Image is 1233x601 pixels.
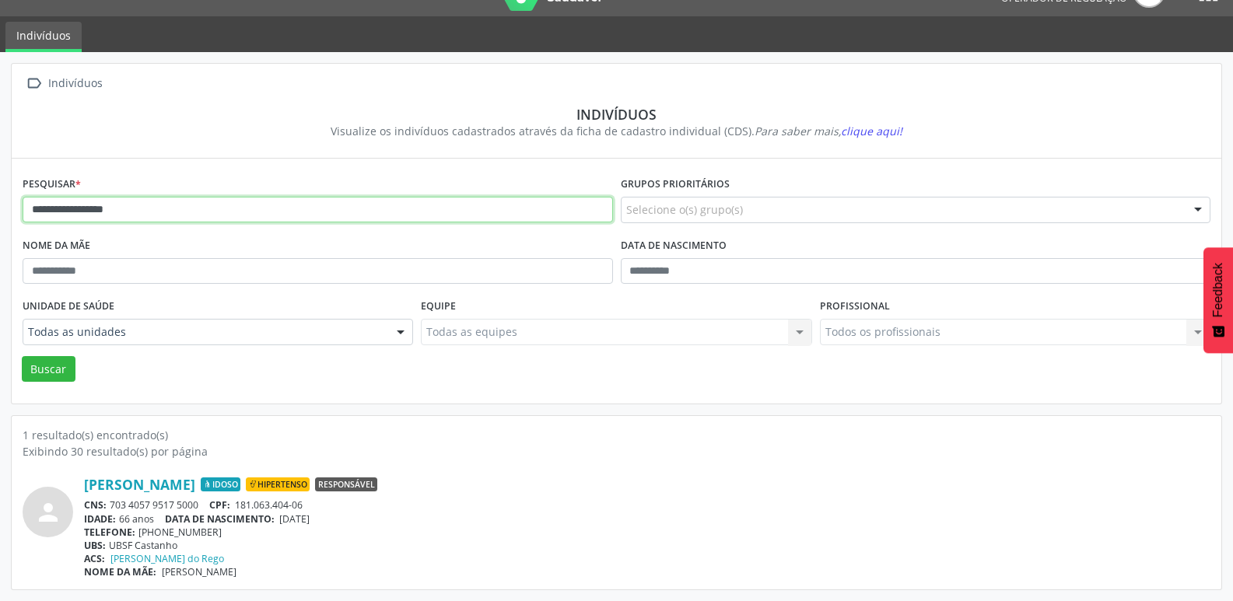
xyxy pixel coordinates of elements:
i: Para saber mais, [755,124,902,138]
a: Indivíduos [5,22,82,52]
div: [PHONE_NUMBER] [84,526,1210,539]
div: 1 resultado(s) encontrado(s) [23,427,1210,443]
span: DATA DE NASCIMENTO: [165,512,275,526]
span: ACS: [84,552,105,565]
span: NOME DA MÃE: [84,565,156,578]
span: Todas as unidades [28,324,381,340]
span: TELEFONE: [84,526,135,539]
label: Unidade de saúde [23,295,114,319]
span: clique aqui! [841,124,902,138]
span: [DATE] [279,512,310,526]
span: 181.063.404-06 [235,498,303,512]
button: Feedback - Mostrar pesquisa [1203,247,1233,353]
span: Selecione o(s) grupo(s) [626,201,743,218]
i: person [34,498,62,526]
div: 703 4057 9517 5000 [84,498,1210,512]
label: Equipe [421,295,456,319]
span: Responsável [315,477,377,491]
div: Indivíduos [33,106,1200,123]
button: Buscar [22,356,75,383]
label: Nome da mãe [23,234,90,258]
div: 66 anos [84,512,1210,526]
span: CPF: [209,498,230,512]
div: Exibindo 30 resultado(s) por página [23,443,1210,459]
span: CNS: [84,498,107,512]
label: Pesquisar [23,173,81,197]
label: Grupos prioritários [621,173,730,197]
label: Data de nascimento [621,234,727,258]
div: Indivíduos [45,72,105,95]
span: Idoso [201,477,240,491]
label: Profissional [820,295,890,319]
span: [PERSON_NAME] [162,565,236,578]
a: [PERSON_NAME] [84,476,195,493]
div: UBSF Castanho [84,539,1210,552]
i:  [23,72,45,95]
span: IDADE: [84,512,116,526]
span: Feedback [1211,263,1225,317]
a:  Indivíduos [23,72,105,95]
a: [PERSON_NAME] do Rego [110,552,224,565]
span: Hipertenso [246,477,310,491]
span: UBS: [84,539,106,552]
div: Visualize os indivíduos cadastrados através da ficha de cadastro individual (CDS). [33,123,1200,139]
